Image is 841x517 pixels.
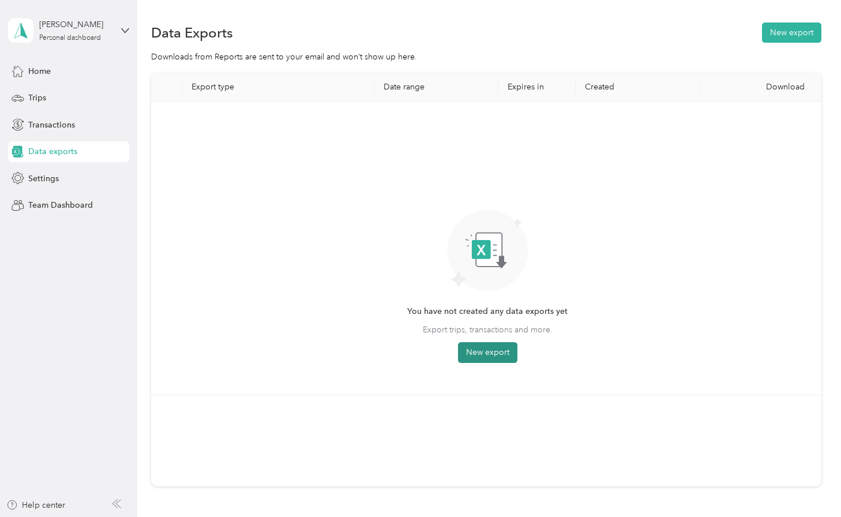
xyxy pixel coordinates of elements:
iframe: Everlance-gr Chat Button Frame [776,452,841,517]
th: Date range [374,73,498,102]
div: Personal dashboard [39,35,101,42]
button: Help center [6,499,65,511]
span: Home [28,65,51,77]
button: New export [762,23,821,43]
span: Team Dashboard [28,199,93,211]
span: Trips [28,92,46,104]
th: Export type [182,73,374,102]
div: Downloads from Reports are sent to your email and won’t show up here. [151,51,821,63]
div: [PERSON_NAME] [39,18,111,31]
span: You have not created any data exports yet [407,305,568,318]
span: Export trips, transactions and more. [423,324,553,336]
div: Download [709,82,814,92]
button: New export [458,342,517,363]
th: Expires in [498,73,576,102]
h1: Data Exports [151,27,233,39]
span: Settings [28,173,59,185]
span: Data exports [28,145,77,158]
span: Transactions [28,119,75,131]
th: Created [576,73,700,102]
